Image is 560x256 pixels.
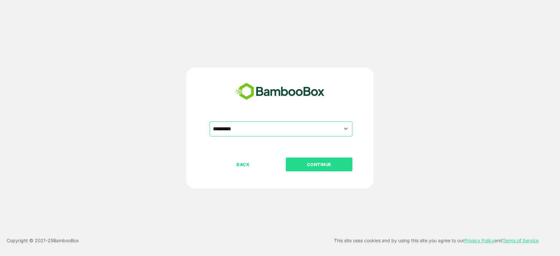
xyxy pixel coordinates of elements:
[334,237,539,245] p: This site uses cookies and by using this site you agree to our and
[232,81,328,102] img: bamboobox
[286,161,352,168] p: CONTINUE
[286,158,352,171] button: CONTINUE
[7,237,79,245] p: Copyright © 2021- 25 BambooBox
[341,124,350,133] button: Open
[210,158,276,171] button: BACK
[210,161,276,168] p: BACK
[503,238,539,243] a: Terms of Service
[464,238,494,243] a: Privacy Policy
